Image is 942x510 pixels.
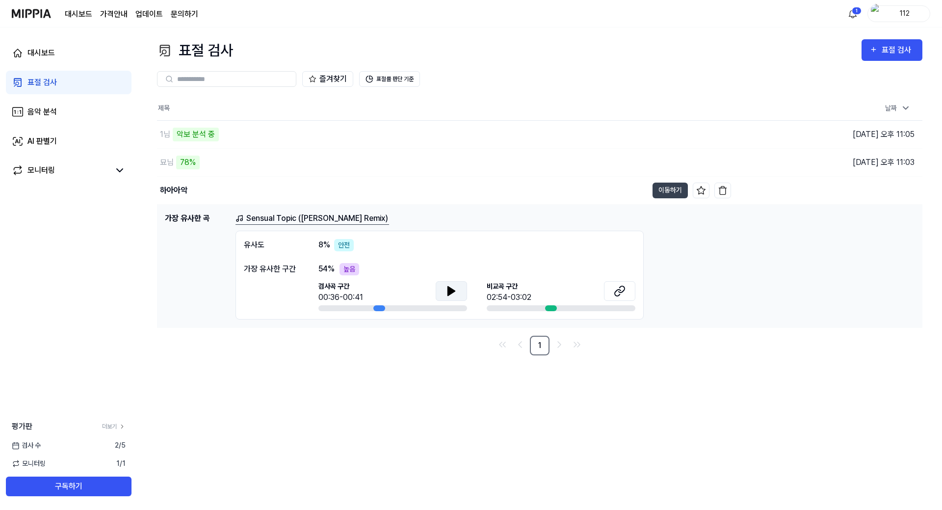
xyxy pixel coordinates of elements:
div: 안전 [334,239,354,251]
div: 02:54-03:02 [487,292,531,303]
div: 78% [176,156,200,169]
td: [DATE] 오후 11:03 [731,148,922,176]
img: delete [718,186,728,195]
div: 묘님 [160,157,174,168]
div: 음악 분석 [27,106,57,118]
div: 악보 분석 중 [173,128,219,141]
a: 더보기 [102,422,126,431]
div: 표절 검사 [157,39,233,61]
a: 대시보드 [6,41,131,65]
span: 검사곡 구간 [318,281,363,292]
span: 54 % [318,263,335,275]
button: 표절률 판단 기준 [359,71,420,87]
h1: 가장 유사한 곡 [165,213,228,320]
button: profile112 [867,5,930,22]
a: 대시보드 [65,8,92,20]
span: 검사 수 [12,440,41,451]
img: 알림 [847,8,859,20]
button: 알림1 [845,6,861,22]
div: 1님 [160,129,170,140]
a: 업데이트 [135,8,163,20]
a: 문의하기 [171,8,198,20]
div: AI 판별기 [27,135,57,147]
a: Go to first page [495,337,510,352]
div: 높음 [340,263,359,275]
a: Go to next page [551,337,567,352]
div: 대시보드 [27,47,55,59]
button: 표절 검사 [862,39,922,61]
div: 유사도 [244,239,299,251]
button: 즐겨찾기 [302,71,353,87]
div: 00:36-00:41 [318,292,363,303]
a: Sensual Topic ([PERSON_NAME] Remix) [235,213,389,225]
nav: pagination [157,336,922,355]
th: 제목 [157,97,731,120]
span: 모니터링 [12,458,46,469]
div: 1 [852,7,862,15]
button: 이동하기 [653,183,688,198]
a: AI 판별기 [6,130,131,153]
a: 가격안내 [100,8,128,20]
span: 비교곡 구간 [487,281,531,292]
span: 2 / 5 [115,440,126,451]
div: 표절 검사 [27,77,57,88]
div: 표절 검사 [882,44,915,56]
a: Go to previous page [512,337,528,352]
div: 112 [886,8,924,19]
td: [DATE] 오후 11:05 [731,120,922,148]
span: 8 % [318,239,330,251]
span: 평가판 [12,421,32,432]
a: 모니터링 [12,164,110,176]
div: 모니터링 [27,164,55,176]
div: 가장 유사한 구간 [244,263,299,275]
a: 1 [530,336,549,355]
img: profile [871,4,883,24]
a: Go to last page [569,337,585,352]
td: [DATE] 오후 11:03 [731,176,922,204]
a: 표절 검사 [6,71,131,94]
div: 하아아악 [160,185,187,196]
span: 1 / 1 [116,458,126,469]
div: 날짜 [881,100,915,116]
button: 구독하기 [6,477,131,496]
a: 음악 분석 [6,100,131,124]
